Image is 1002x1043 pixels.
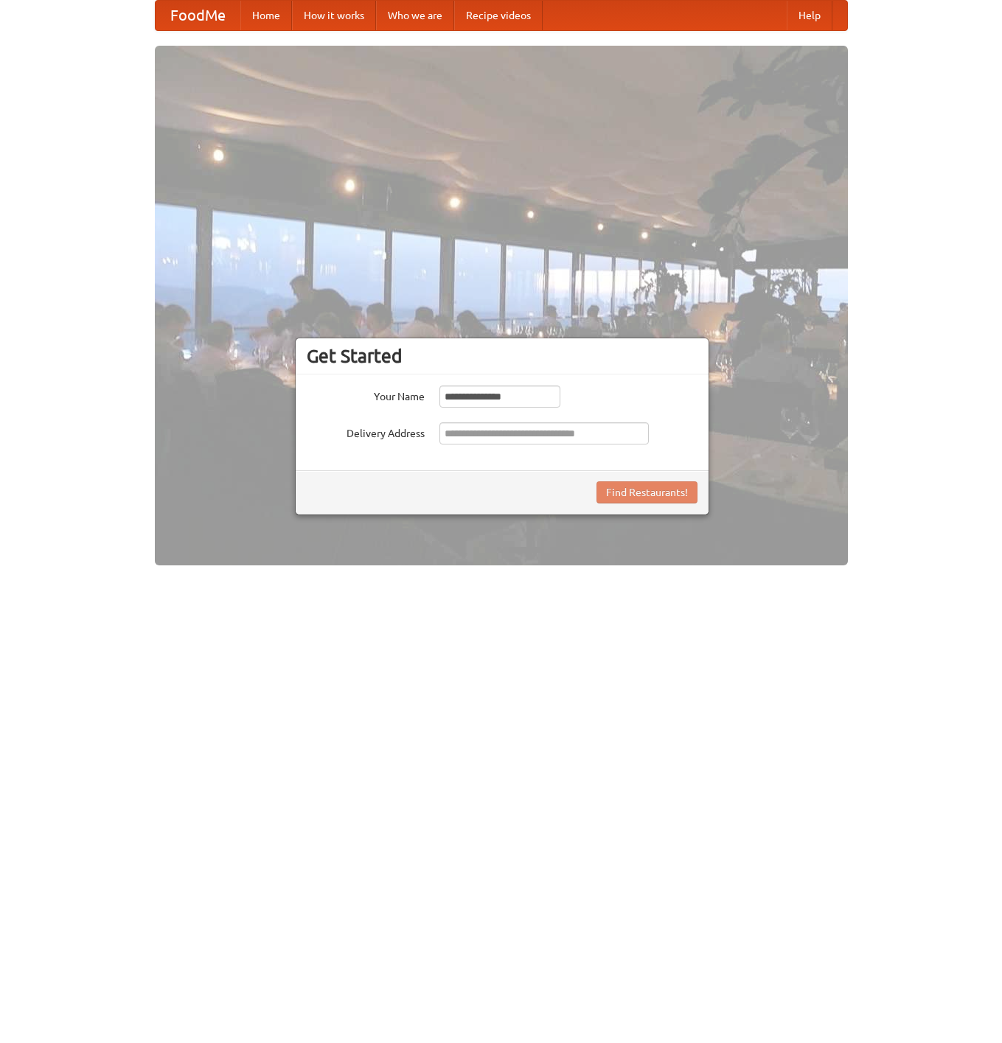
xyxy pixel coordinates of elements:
[787,1,832,30] a: Help
[292,1,376,30] a: How it works
[596,481,697,503] button: Find Restaurants!
[307,422,425,441] label: Delivery Address
[376,1,454,30] a: Who we are
[454,1,543,30] a: Recipe videos
[307,345,697,367] h3: Get Started
[240,1,292,30] a: Home
[307,386,425,404] label: Your Name
[156,1,240,30] a: FoodMe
